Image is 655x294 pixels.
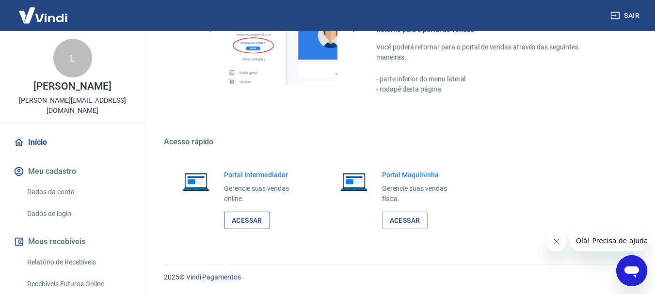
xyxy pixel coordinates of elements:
[570,230,647,251] iframe: Mensagem da empresa
[376,74,608,84] p: - parte inferior do menu lateral
[53,39,92,77] div: L
[164,137,632,147] h5: Acesso rápido
[616,255,647,286] iframe: Botão para abrir a janela de mensagens
[176,170,216,193] img: Imagem de um notebook aberto
[12,161,133,182] button: Meu cadastro
[547,232,566,251] iframe: Fechar mensagem
[23,252,133,272] a: Relatório de Recebíveis
[12,132,133,153] a: Início
[382,212,428,230] a: Acessar
[376,84,608,94] p: - rodapé desta página
[6,7,81,15] span: Olá! Precisa de ajuda?
[164,272,632,282] p: 2025 ©
[224,184,304,204] p: Gerencie suas vendas online.
[23,182,133,202] a: Dados da conta
[608,7,643,25] button: Sair
[23,274,133,294] a: Recebíveis Futuros Online
[12,231,133,252] button: Meus recebíveis
[224,170,304,180] h6: Portal Intermediador
[224,212,270,230] a: Acessar
[382,170,463,180] h6: Portal Maquininha
[382,184,463,204] p: Gerencie suas vendas física.
[12,0,75,30] img: Vindi
[23,204,133,224] a: Dados de login
[33,81,111,92] p: [PERSON_NAME]
[186,273,241,281] a: Vindi Pagamentos
[376,42,608,62] p: Você poderá retornar para o portal de vendas através das seguintes maneiras:
[334,170,374,193] img: Imagem de um notebook aberto
[8,95,137,116] p: [PERSON_NAME][EMAIL_ADDRESS][DOMAIN_NAME]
